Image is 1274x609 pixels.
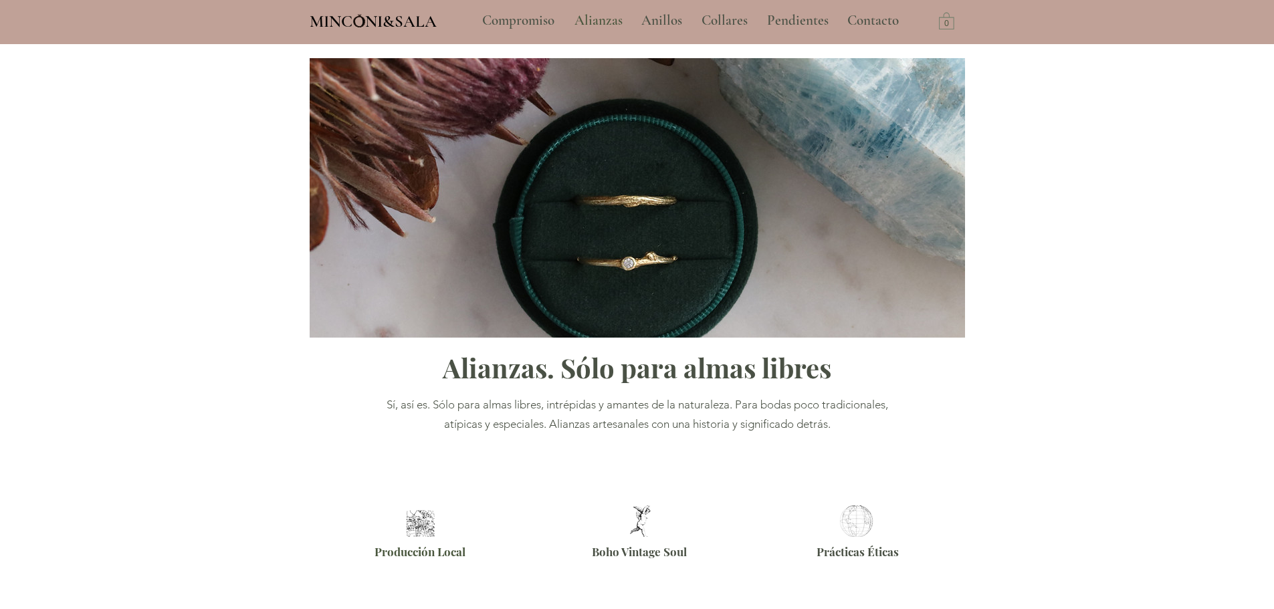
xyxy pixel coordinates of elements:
[695,4,754,37] p: Collares
[568,4,629,37] p: Alianzas
[837,4,910,37] a: Contacto
[472,4,564,37] a: Compromiso
[564,4,631,37] a: Alianzas
[757,4,837,37] a: Pendientes
[939,11,954,29] a: Carrito con 0 ítems
[760,4,835,37] p: Pendientes
[692,4,757,37] a: Collares
[631,4,692,37] a: Anillos
[354,14,365,27] img: Minconi Sala
[446,4,936,37] nav: Sitio
[310,9,437,31] a: MINCONI&SALA
[310,11,437,31] span: MINCONI&SALA
[475,4,561,37] p: Compromiso
[635,4,689,37] p: Anillos
[841,4,906,37] p: Contacto
[944,19,949,29] text: 0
